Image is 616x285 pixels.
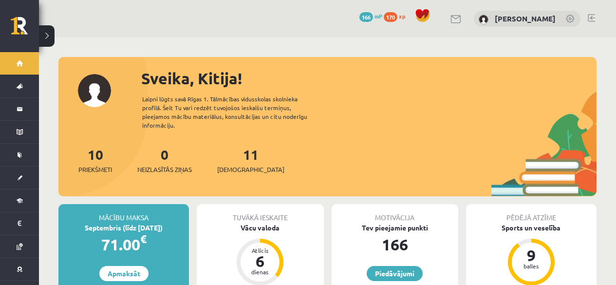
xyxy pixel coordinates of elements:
div: balles [517,263,546,269]
div: Tev pieejamie punkti [332,223,458,233]
div: Septembris (līdz [DATE]) [58,223,189,233]
div: dienas [245,269,275,275]
a: 10Priekšmeti [78,146,112,174]
div: Sveika, Kitija! [141,67,597,90]
span: xp [399,12,405,20]
img: Kitija Borkovska [479,15,488,24]
span: [DEMOGRAPHIC_DATA] [217,165,284,174]
span: 170 [384,12,397,22]
a: 11[DEMOGRAPHIC_DATA] [217,146,284,174]
div: 166 [332,233,458,256]
span: 166 [359,12,373,22]
span: mP [374,12,382,20]
div: Mācību maksa [58,204,189,223]
div: 9 [517,247,546,263]
a: Piedāvājumi [367,266,423,281]
div: Pēdējā atzīme [466,204,597,223]
a: 170 xp [384,12,410,20]
div: Atlicis [245,247,275,253]
div: Sports un veselība [466,223,597,233]
a: 166 mP [359,12,382,20]
span: Priekšmeti [78,165,112,174]
span: € [140,232,147,246]
div: 71.00 [58,233,189,256]
div: Motivācija [332,204,458,223]
div: 6 [245,253,275,269]
a: Rīgas 1. Tālmācības vidusskola [11,17,39,41]
div: Vācu valoda [197,223,323,233]
a: 0Neizlasītās ziņas [137,146,192,174]
a: [PERSON_NAME] [495,14,556,23]
span: Neizlasītās ziņas [137,165,192,174]
div: Tuvākā ieskaite [197,204,323,223]
div: Laipni lūgts savā Rīgas 1. Tālmācības vidusskolas skolnieka profilā. Šeit Tu vari redzēt tuvojošo... [142,95,324,130]
a: Apmaksāt [99,266,149,281]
